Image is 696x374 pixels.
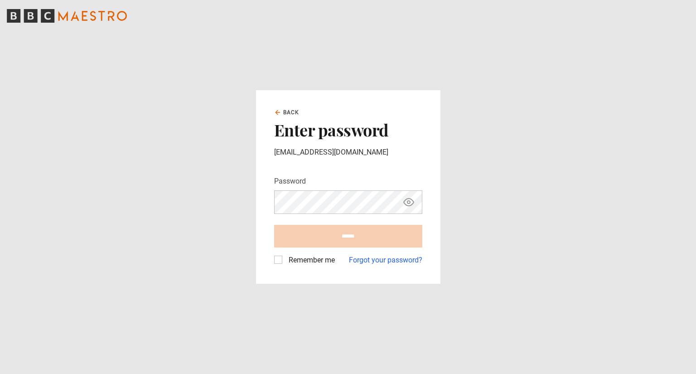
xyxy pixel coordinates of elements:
[285,255,335,266] label: Remember me
[274,108,300,117] a: Back
[283,108,300,117] span: Back
[274,147,422,158] p: [EMAIL_ADDRESS][DOMAIN_NAME]
[7,9,127,23] svg: BBC Maestro
[274,120,422,139] h2: Enter password
[401,194,416,210] button: Show password
[349,255,422,266] a: Forgot your password?
[274,176,306,187] label: Password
